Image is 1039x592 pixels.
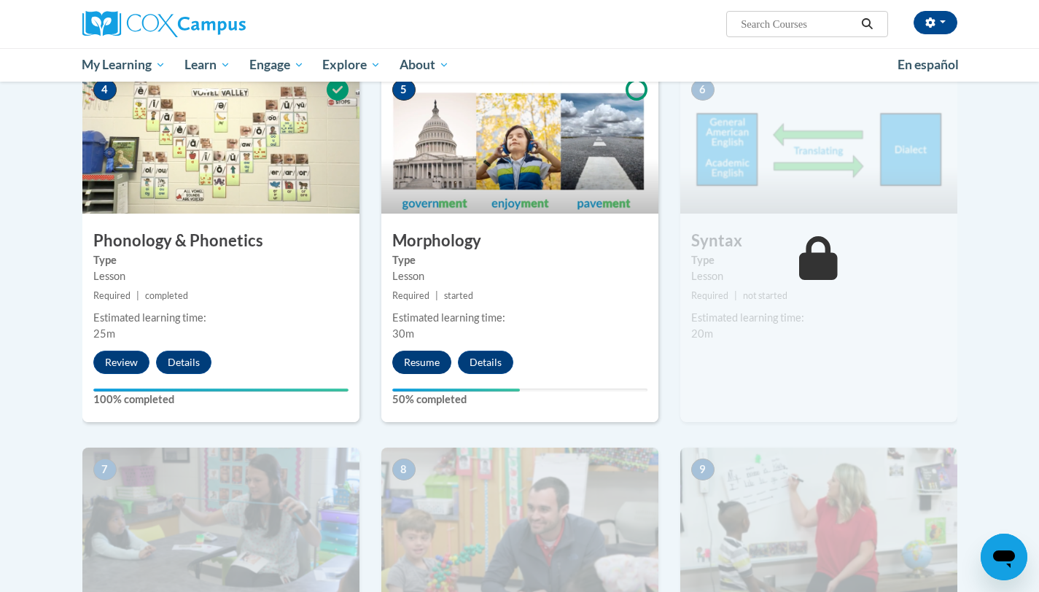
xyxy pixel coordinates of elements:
[739,15,856,33] input: Search Courses
[61,48,979,82] div: Main menu
[680,68,957,214] img: Course Image
[93,327,115,340] span: 25m
[392,392,647,408] label: 50% completed
[240,48,314,82] a: Engage
[184,56,230,74] span: Learn
[691,310,946,326] div: Estimated learning time:
[313,48,390,82] a: Explore
[322,56,381,74] span: Explore
[691,327,713,340] span: 20m
[136,290,139,301] span: |
[392,252,647,268] label: Type
[743,290,787,301] span: not started
[93,290,131,301] span: Required
[156,351,211,374] button: Details
[175,48,240,82] a: Learn
[691,459,715,480] span: 9
[93,310,349,326] div: Estimated learning time:
[82,11,359,37] a: Cox Campus
[898,57,959,72] span: En español
[82,68,359,214] img: Course Image
[392,351,451,374] button: Resume
[914,11,957,34] button: Account Settings
[82,11,246,37] img: Cox Campus
[93,389,349,392] div: Your progress
[381,230,658,252] h3: Morphology
[392,290,429,301] span: Required
[82,230,359,252] h3: Phonology & Phonetics
[93,351,149,374] button: Review
[856,15,878,33] button: Search
[392,459,416,480] span: 8
[392,389,520,392] div: Your progress
[381,68,658,214] img: Course Image
[444,290,473,301] span: started
[691,252,946,268] label: Type
[888,50,968,80] a: En español
[392,327,414,340] span: 30m
[680,230,957,252] h3: Syntax
[73,48,176,82] a: My Learning
[93,268,349,284] div: Lesson
[981,534,1027,580] iframe: Button to launch messaging window
[390,48,459,82] a: About
[82,56,166,74] span: My Learning
[93,392,349,408] label: 100% completed
[93,79,117,101] span: 4
[734,290,737,301] span: |
[435,290,438,301] span: |
[392,268,647,284] div: Lesson
[691,79,715,101] span: 6
[458,351,513,374] button: Details
[145,290,188,301] span: completed
[93,459,117,480] span: 7
[691,290,728,301] span: Required
[400,56,449,74] span: About
[93,252,349,268] label: Type
[392,310,647,326] div: Estimated learning time:
[249,56,304,74] span: Engage
[392,79,416,101] span: 5
[691,268,946,284] div: Lesson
